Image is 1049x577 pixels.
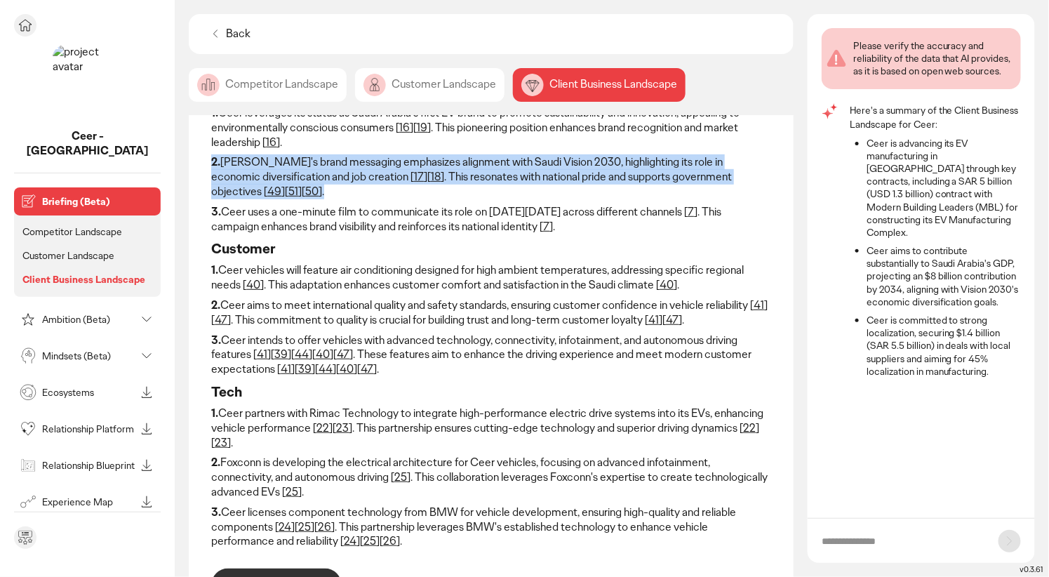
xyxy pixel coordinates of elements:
[431,169,441,184] a: 18
[754,298,764,312] a: 41
[660,277,674,292] a: 40
[363,74,386,96] img: image
[344,533,356,548] a: 24
[688,204,694,219] a: 7
[288,184,298,199] a: 51
[226,27,250,41] p: Back
[417,120,427,135] a: 19
[14,129,161,159] p: Ceer - Saudi Arabia
[267,184,281,199] a: 49
[42,460,135,470] p: Relationship Blueprint
[211,204,221,219] strong: 3.
[197,74,220,96] img: image
[414,169,424,184] a: 17
[211,505,771,549] p: Ceer licenses component technology from BMW for vehicle development, ensuring high-quality and re...
[336,420,349,435] a: 23
[383,533,396,548] a: 26
[211,154,220,169] strong: 2.
[42,351,135,361] p: Mindsets (Beta)
[867,244,1021,308] li: Ceer aims to contribute substantially to Saudi Arabia's GDP, projecting an $8 billion contributio...
[211,263,771,293] p: Ceer vehicles will feature air conditioning designed for high ambient temperatures, addressing sp...
[316,347,330,362] a: 40
[215,312,227,327] a: 47
[14,526,36,549] div: Send feedback
[211,505,221,519] strong: 3.
[246,277,260,292] a: 40
[211,298,771,328] p: Ceer aims to meet international quality and safety standards, ensuring customer confidence in veh...
[211,406,771,450] p: Ceer partners with Rimac Technology to integrate high-performance electric drive systems into its...
[648,312,659,327] a: 41
[363,533,376,548] a: 25
[42,314,135,324] p: Ambition (Beta)
[53,45,123,115] img: project avatar
[211,333,771,377] p: Ceer intends to offer vehicles with advanced technology, connectivity, infotainment, and autonomo...
[340,362,354,376] a: 40
[211,239,771,258] h3: Customer
[211,455,220,470] strong: 2.
[319,362,333,376] a: 44
[666,312,679,327] a: 47
[355,68,505,102] div: Customer Landscape
[295,347,309,362] a: 44
[211,383,771,401] h3: Tech
[211,298,220,312] strong: 2.
[281,362,291,376] a: 41
[42,197,155,206] p: Briefing (Beta)
[286,484,298,499] a: 25
[211,263,218,277] strong: 1.
[318,519,331,534] a: 26
[211,333,221,347] strong: 3.
[361,362,373,376] a: 47
[279,519,291,534] a: 24
[316,420,329,435] a: 22
[211,205,771,234] p: Ceer uses a one-minute film to communicate its role on [DATE][DATE] across different channels [ ]...
[274,347,288,362] a: 39
[399,120,410,135] a: 16
[543,219,549,234] a: 7
[189,68,347,102] div: Competitor Landscape
[305,184,319,199] a: 50
[22,273,145,286] p: Client Business Landscape
[215,435,227,450] a: 23
[22,249,114,262] p: Customer Landscape
[298,362,312,376] a: 39
[211,406,218,420] strong: 1.
[211,456,771,499] p: Foxconn is developing the electrical architecture for Ceer vehicles, focusing on advanced infotai...
[867,314,1021,378] li: Ceer is committed to strong localization, securing $1.4 billion (SAR 5.5 billion) in deals with l...
[211,106,771,150] p: Ceer leverages its status as Saudi Arabia's first EV brand to promote sustainability and innovati...
[850,103,1021,131] p: Here's a summary of the Client Business Landscape for Ceer:
[42,497,135,507] p: Experience Map
[743,420,756,435] a: 22
[211,155,771,199] p: [PERSON_NAME]'s brand messaging emphasizes alignment with Saudi Vision 2030, highlighting its rol...
[394,470,407,484] a: 25
[266,135,276,150] a: 16
[42,387,135,397] p: Ecosystems
[22,225,122,238] p: Competitor Landscape
[513,68,686,102] div: Client Business Landscape
[298,519,311,534] a: 25
[337,347,349,362] a: 47
[867,137,1021,239] li: Ceer is advancing its EV manufacturing in [GEOGRAPHIC_DATA] through key contracts, including a SA...
[42,424,135,434] p: Relationship Platform
[257,347,267,362] a: 41
[853,39,1015,78] div: Please verify the accuracy and reliability of the data that AI provides, as it is based on open w...
[521,74,544,96] img: image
